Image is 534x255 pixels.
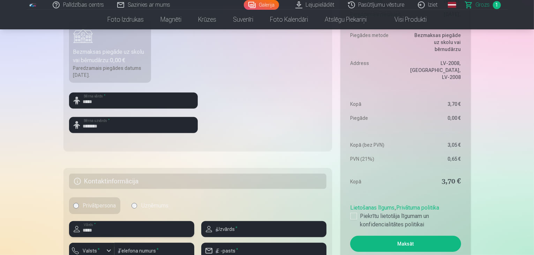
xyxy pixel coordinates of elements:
a: Magnēti [152,10,190,29]
h5: Kontaktinformācija [69,174,327,189]
dd: 0,00 € [409,115,461,122]
a: Visi produkti [375,10,435,29]
dt: Kopā (bez PVN) [350,141,402,148]
label: Valsts [80,247,103,254]
a: Krūzes [190,10,225,29]
dt: Address [350,60,402,81]
dt: Piegādes metode [350,32,402,53]
button: Maksāt [350,236,461,252]
a: Foto kalendāri [262,10,316,29]
span: 1 [493,1,501,9]
a: Lietošanas līgums [350,204,394,211]
dd: 0,65 € [409,155,461,162]
a: Atslēgu piekariņi [316,10,375,29]
dd: 3,70 € [409,101,461,108]
dd: 3,70 € [409,177,461,187]
label: Privātpersona [69,197,120,214]
span: Grozs [476,1,490,9]
dt: Kopā [350,101,402,108]
label: Uzņēmums [127,197,173,214]
div: Paredzamais piegādes datums [DATE]. [73,65,147,79]
a: Foto izdrukas [99,10,152,29]
dt: Piegāde [350,115,402,122]
dd: 3,05 € [409,141,461,148]
dt: PVN (21%) [350,155,402,162]
a: Suvenīri [225,10,262,29]
dd: LV-2008, [GEOGRAPHIC_DATA], LV-2008 [409,60,461,81]
dt: Kopā [350,177,402,187]
label: Piekrītu lietotāja līgumam un konfidencialitātes politikai [350,212,461,229]
b: 0,00 € [110,57,126,64]
div: , [350,201,461,229]
div: Bezmaksas piegāde uz skolu vai bērnudārzu : [73,48,147,65]
input: Uzņēmums [131,203,137,209]
img: /fa3 [29,3,37,7]
a: Privātuma politika [396,204,439,211]
input: Privātpersona [73,203,79,209]
dd: Bezmaksas piegāde uz skolu vai bērnudārzu [409,32,461,53]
